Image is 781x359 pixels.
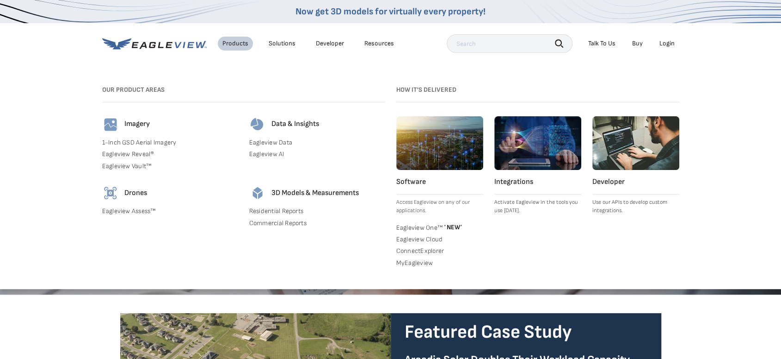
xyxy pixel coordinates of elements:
[316,39,344,48] a: Developer
[396,177,483,187] h4: Software
[271,189,359,198] h4: 3D Models & Measurements
[249,139,385,147] a: Eagleview Data
[592,177,679,187] h4: Developer
[659,39,675,48] div: Login
[102,185,119,202] img: drones-icon.svg
[396,86,679,94] h3: How it's Delivered
[494,116,581,215] a: Integrations Activate Eagleview in the tools you use [DATE].
[396,247,483,255] a: ConnectExplorer
[592,198,679,215] p: Use our APIs to develop custom integrations.
[102,86,385,94] h3: Our Product Areas
[124,120,150,129] h4: Imagery
[249,207,385,215] a: Residential Reports
[443,223,462,231] span: NEW
[249,185,266,202] img: 3d-models-icon.svg
[396,235,483,244] a: Eagleview Cloud
[405,320,647,344] h4: Featured Case Study
[295,6,486,17] a: Now get 3D models for virtually every property!
[102,116,119,133] img: imagery-icon.svg
[396,198,483,215] p: Access Eagleview on any of our applications.
[588,39,615,48] div: Talk To Us
[102,162,238,170] a: Eagleview Vault™
[396,116,483,170] img: software.webp
[102,207,238,215] a: Eagleview Assess™
[269,39,295,48] div: Solutions
[494,116,581,170] img: integrations.webp
[592,116,679,215] a: Developer Use our APIs to develop custom integrations.
[271,120,319,129] h4: Data & Insights
[102,150,238,158] a: Eagleview Reveal®
[364,39,394,48] div: Resources
[632,39,643,48] a: Buy
[249,116,266,133] img: data-icon.svg
[396,222,483,232] a: Eagleview One™ *NEW*
[102,139,238,147] a: 1-Inch GSD Aerial Imagery
[447,34,572,53] input: Search
[396,259,483,267] a: MyEagleview
[249,150,385,158] a: Eagleview AI
[494,177,581,187] h4: Integrations
[222,39,248,48] div: Products
[592,116,679,170] img: developer.webp
[494,198,581,215] p: Activate Eagleview in the tools you use [DATE].
[249,219,385,227] a: Commercial Reports
[124,189,147,198] h4: Drones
